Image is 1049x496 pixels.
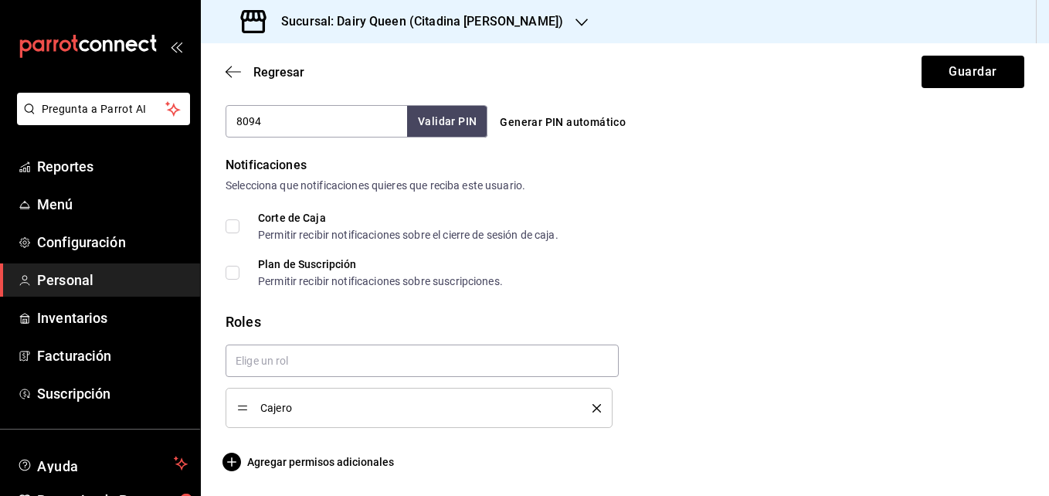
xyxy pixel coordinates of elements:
[253,65,304,80] span: Regresar
[258,259,503,270] div: Plan de Suscripción
[258,212,558,223] div: Corte de Caja
[17,93,190,125] button: Pregunta a Parrot AI
[170,40,182,53] button: open_drawer_menu
[922,56,1024,88] button: Guardar
[258,276,503,287] div: Permitir recibir notificaciones sobre suscripciones.
[226,453,394,471] button: Agregar permisos adicionales
[37,454,168,473] span: Ayuda
[226,105,407,138] input: 3 a 6 dígitos
[37,156,188,177] span: Reportes
[582,404,601,413] button: delete
[11,112,190,128] a: Pregunta a Parrot AI
[407,106,487,138] button: Validar PIN
[42,101,166,117] span: Pregunta a Parrot AI
[37,232,188,253] span: Configuración
[226,311,1024,332] div: Roles
[226,65,304,80] button: Regresar
[37,383,188,404] span: Suscripción
[37,307,188,328] span: Inventarios
[37,194,188,215] span: Menú
[226,345,619,377] input: Elige un rol
[260,403,569,413] span: Cajero
[226,156,1024,175] div: Notificaciones
[258,229,558,240] div: Permitir recibir notificaciones sobre el cierre de sesión de caja.
[269,12,563,31] h3: Sucursal: Dairy Queen (Citadina [PERSON_NAME])
[37,345,188,366] span: Facturación
[226,178,1024,194] div: Selecciona que notificaciones quieres que reciba este usuario.
[494,108,632,137] button: Generar PIN automático
[37,270,188,290] span: Personal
